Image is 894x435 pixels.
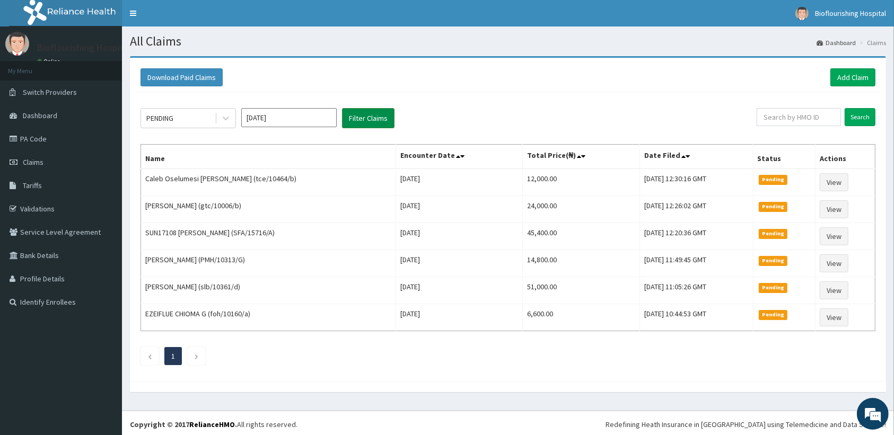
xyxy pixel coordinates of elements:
[817,38,856,47] a: Dashboard
[62,134,146,241] span: We're online!
[522,145,639,169] th: Total Price(₦)
[37,58,63,65] a: Online
[759,229,788,238] span: Pending
[396,250,522,277] td: [DATE]
[830,68,875,86] a: Add Claim
[141,68,223,86] button: Download Paid Claims
[759,256,788,265] span: Pending
[146,113,173,123] div: PENDING
[189,420,235,429] a: RelianceHMO
[820,173,848,191] a: View
[141,223,396,250] td: SUN17108 [PERSON_NAME] (SFA/15716/A)
[640,223,753,250] td: [DATE] 12:20:36 GMT
[23,157,43,167] span: Claims
[141,196,396,223] td: [PERSON_NAME] (gtc/10006/b)
[640,145,753,169] th: Date Filed
[396,277,522,304] td: [DATE]
[753,145,815,169] th: Status
[55,59,178,73] div: Chat with us now
[194,351,199,361] a: Next page
[20,53,43,79] img: d_794563401_company_1708531726252_794563401
[820,227,848,245] a: View
[522,223,639,250] td: 45,400.00
[857,38,886,47] li: Claims
[820,281,848,299] a: View
[23,111,57,120] span: Dashboard
[815,8,886,18] span: Bioflourishing Hospital
[5,32,29,56] img: User Image
[396,304,522,331] td: [DATE]
[141,145,396,169] th: Name
[522,168,639,196] td: 12,000.00
[130,34,886,48] h1: All Claims
[141,304,396,331] td: EZEIFLUE CHIOMA G (foh/10160/a)
[522,196,639,223] td: 24,000.00
[23,87,77,97] span: Switch Providers
[759,283,788,292] span: Pending
[522,250,639,277] td: 14,800.00
[820,200,848,218] a: View
[759,202,788,211] span: Pending
[640,304,753,331] td: [DATE] 10:44:53 GMT
[759,175,788,184] span: Pending
[757,108,841,126] input: Search by HMO ID
[820,254,848,272] a: View
[820,308,848,326] a: View
[640,250,753,277] td: [DATE] 11:49:45 GMT
[606,419,886,430] div: Redefining Heath Insurance in [GEOGRAPHIC_DATA] using Telemedicine and Data Science!
[795,7,809,20] img: User Image
[522,277,639,304] td: 51,000.00
[147,351,152,361] a: Previous page
[759,310,788,319] span: Pending
[141,277,396,304] td: [PERSON_NAME] (slb/10361/d)
[396,223,522,250] td: [DATE]
[522,304,639,331] td: 6,600.00
[130,420,237,429] strong: Copyright © 2017 .
[171,351,175,361] a: Page 1 is your current page
[241,108,337,127] input: Select Month and Year
[640,277,753,304] td: [DATE] 11:05:26 GMT
[845,108,875,126] input: Search
[141,168,396,196] td: Caleb Oselumesi [PERSON_NAME] (tce/10464/b)
[396,168,522,196] td: [DATE]
[342,108,395,128] button: Filter Claims
[37,43,132,52] p: Bioflourishing Hospital
[640,168,753,196] td: [DATE] 12:30:16 GMT
[5,289,202,326] textarea: Type your message and hit 'Enter'
[815,145,875,169] th: Actions
[396,196,522,223] td: [DATE]
[174,5,199,31] div: Minimize live chat window
[396,145,522,169] th: Encounter Date
[23,181,42,190] span: Tariffs
[640,196,753,223] td: [DATE] 12:26:02 GMT
[141,250,396,277] td: [PERSON_NAME] (PMH/10313/G)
